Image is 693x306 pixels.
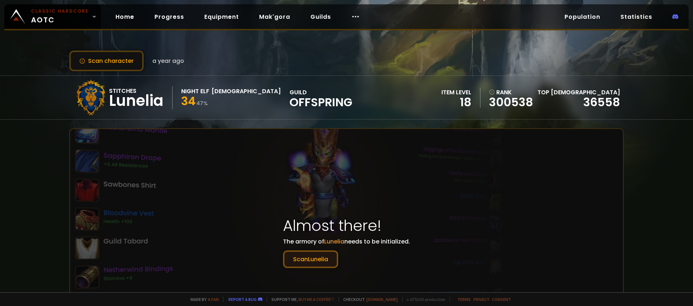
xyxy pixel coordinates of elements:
[152,56,184,65] span: a year ago
[196,100,208,107] small: 47 %
[4,4,101,29] a: Classic HardcoreAOTC
[289,97,352,108] span: Offspring
[583,94,620,110] a: 36558
[324,237,344,246] span: Lunelia
[69,51,144,71] button: Scan character
[110,9,140,24] a: Home
[489,97,533,108] a: 300538
[298,297,334,302] a: Buy me a coffee
[149,9,190,24] a: Progress
[109,86,164,95] div: Stitches
[474,297,489,302] a: Privacy
[31,8,89,25] span: AOTC
[212,87,281,96] div: [DEMOGRAPHIC_DATA]
[305,9,337,24] a: Guilds
[537,88,620,97] div: Top
[186,297,219,302] span: Made by
[289,88,352,108] div: guild
[441,97,471,108] div: 18
[283,237,410,268] p: The armory of needs to be initialized.
[615,9,658,24] a: Statistics
[339,297,398,302] span: Checkout
[253,9,296,24] a: Mak'gora
[366,297,398,302] a: [DOMAIN_NAME]
[402,297,445,302] span: v. d752d5 - production
[199,9,245,24] a: Equipment
[109,95,164,106] div: Lunelia
[492,297,511,302] a: Consent
[559,9,606,24] a: Population
[181,87,209,96] div: Night Elf
[181,93,196,109] span: 34
[457,297,471,302] a: Terms
[551,88,620,96] span: [DEMOGRAPHIC_DATA]
[267,297,334,302] span: Support me,
[441,88,471,97] div: item level
[228,297,257,302] a: Report a bug
[283,214,410,237] h1: Almost there!
[208,297,219,302] a: a fan
[489,88,533,97] div: rank
[31,8,89,14] small: Classic Hardcore
[283,250,338,268] button: ScanLunelia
